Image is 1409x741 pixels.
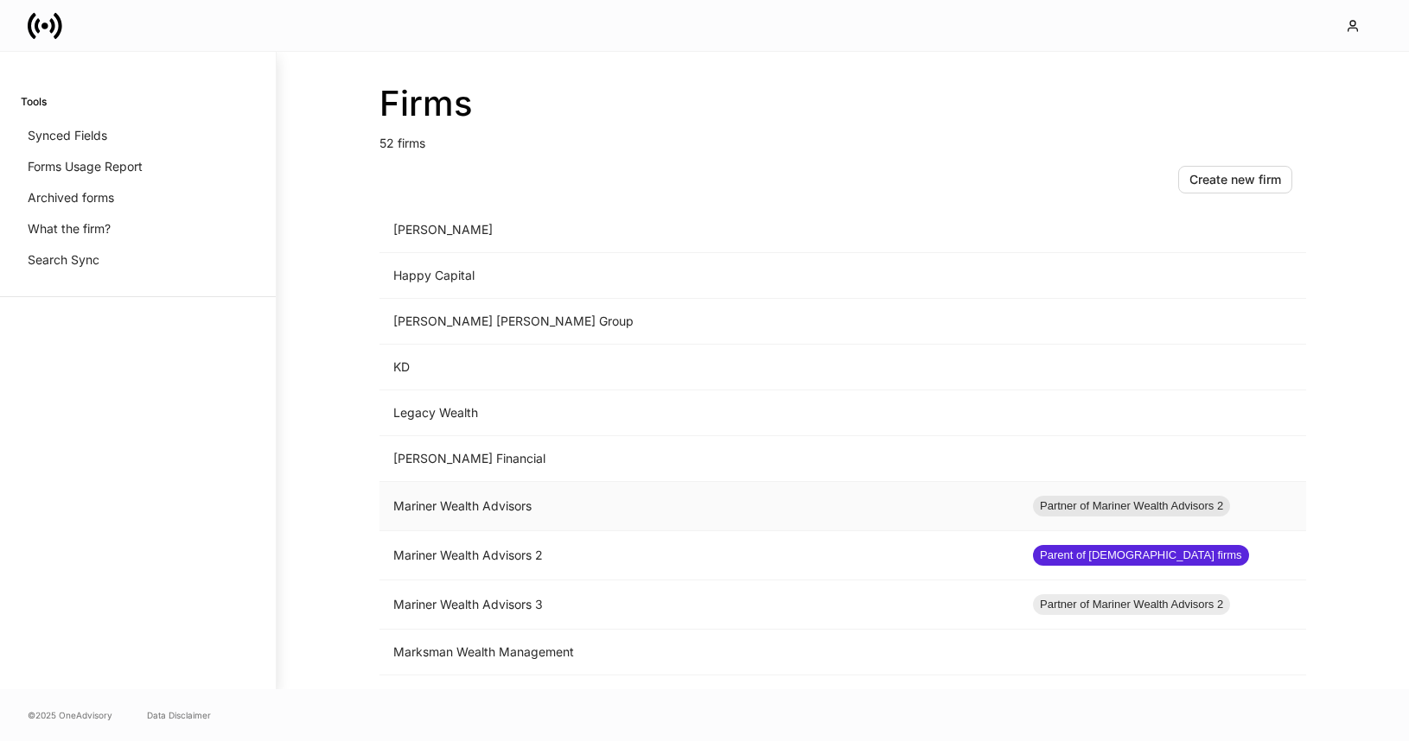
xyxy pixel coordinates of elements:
[21,244,255,275] a: Search Sync
[379,675,1019,721] td: Measured
[21,213,255,244] a: What the firm?
[1033,547,1249,564] span: Parent of [DEMOGRAPHIC_DATA] firms
[379,630,1019,675] td: Marksman Wealth Management
[28,189,114,206] p: Archived forms
[379,345,1019,390] td: KD
[379,253,1019,299] td: Happy Capital
[1033,497,1230,515] span: Partner of Mariner Wealth Advisors 2
[379,83,1306,124] h2: Firms
[379,390,1019,436] td: Legacy Wealth
[379,299,1019,345] td: [PERSON_NAME] [PERSON_NAME] Group
[379,580,1019,630] td: Mariner Wealth Advisors 3
[21,182,255,213] a: Archived forms
[28,158,143,175] p: Forms Usage Report
[28,708,112,722] span: © 2025 OneAdvisory
[1033,596,1230,613] span: Partner of Mariner Wealth Advisors 2
[1189,171,1281,188] div: Create new firm
[28,251,99,269] p: Search Sync
[1178,166,1292,193] button: Create new firm
[28,127,107,144] p: Synced Fields
[21,120,255,151] a: Synced Fields
[147,708,211,722] a: Data Disclaimer
[379,124,1306,152] p: 52 firms
[21,93,47,110] h6: Tools
[28,220,111,237] p: What the firm?
[21,151,255,182] a: Forms Usage Report
[379,482,1019,531] td: Mariner Wealth Advisors
[379,436,1019,482] td: [PERSON_NAME] Financial
[379,207,1019,253] td: [PERSON_NAME]
[379,531,1019,580] td: Mariner Wealth Advisors 2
